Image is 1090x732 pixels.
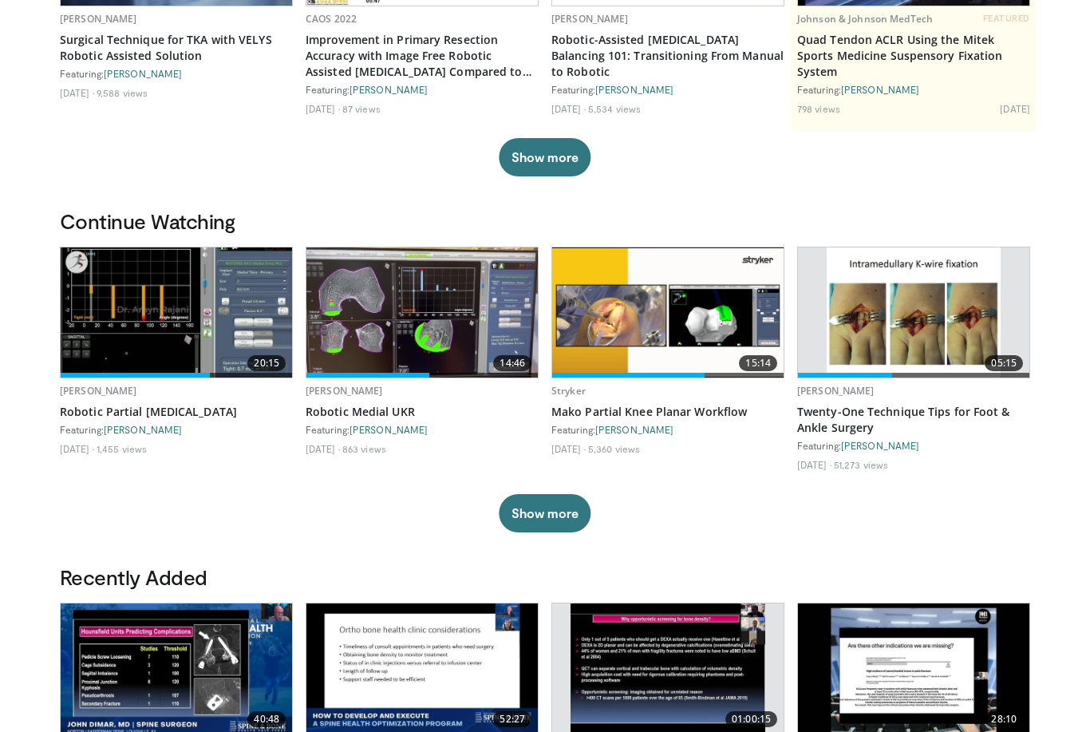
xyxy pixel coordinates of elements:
a: Improvement in Primary Resection Accuracy with Image Free Robotic Assisted [MEDICAL_DATA] Compare... [306,32,539,80]
a: [PERSON_NAME] [841,84,919,95]
li: 87 views [342,102,381,115]
li: [DATE] [1000,102,1030,115]
img: 38980ab9-fa67-41d0-8eb4-37d90bdf5d25.620x360_q85_upscale.jpg [306,247,538,378]
h3: Recently Added [60,564,1030,590]
span: 01:00:15 [725,711,777,727]
img: fcef0cf4-4a4e-41a9-a2d4-99fcdd615f2e.620x360_q85_upscale.jpg [61,247,292,378]
a: 05:15 [798,247,1029,378]
div: Featuring: [551,423,784,436]
img: 6702e58c-22b3-47ce-9497-b1c0ae175c4c.620x360_q85_upscale.jpg [827,247,1001,378]
div: Featuring: [306,83,539,96]
span: 20:15 [247,355,286,371]
li: [DATE] [60,86,94,99]
div: Featuring: [797,83,1030,96]
li: 51,273 views [834,458,888,471]
span: FEATURED [983,13,1030,24]
a: [PERSON_NAME] [551,12,629,26]
a: Robotic Medial UKR [306,404,539,420]
div: Featuring: [797,439,1030,452]
li: 9,588 views [97,86,148,99]
li: [DATE] [60,442,94,455]
li: [DATE] [306,442,340,455]
div: Featuring: [60,67,293,80]
button: Show more [499,138,590,176]
a: [PERSON_NAME] [60,384,137,398]
a: Stryker [551,384,586,398]
a: 14:46 [306,247,538,378]
a: [PERSON_NAME] [350,424,428,435]
span: 15:14 [739,355,777,371]
li: 5,534 views [588,102,641,115]
a: Surgical Technique for TKA with VELYS Robotic Assisted Solution [60,32,293,64]
li: 5,360 views [588,442,640,455]
a: [PERSON_NAME] [104,68,182,79]
a: Robotic Partial [MEDICAL_DATA] [60,404,293,420]
a: [PERSON_NAME] [797,384,875,398]
a: [PERSON_NAME] [595,424,673,435]
a: [PERSON_NAME] [104,424,182,435]
li: [DATE] [551,442,586,455]
a: 20:15 [61,247,292,378]
a: 15:14 [552,247,784,378]
a: [PERSON_NAME] [350,84,428,95]
a: Robotic-Assisted [MEDICAL_DATA] Balancing 101: Transitioning From Manual to Robotic [551,32,784,80]
a: Johnson & Johnson MedTech [797,12,933,26]
a: Mako Partial Knee Planar Workflow [551,404,784,420]
h3: Continue Watching [60,208,1030,234]
img: 0cd0e7ce-a91b-47bf-95aa-6fe6e00ada12.620x360_q85_upscale.jpg [552,247,784,378]
span: 28:10 [985,711,1023,727]
li: 863 views [342,442,386,455]
a: Quad Tendon ACLR Using the Mitek Sports Medicine Suspensory Fixation System [797,32,1030,80]
a: [PERSON_NAME] [595,84,673,95]
a: [PERSON_NAME] [306,384,383,398]
span: 40:48 [247,711,286,727]
div: Featuring: [306,423,539,436]
a: [PERSON_NAME] [60,12,137,26]
button: Show more [499,494,590,532]
li: 798 views [797,102,840,115]
li: [DATE] [551,102,586,115]
a: CAOS 2022 [306,12,357,26]
div: Featuring: [551,83,784,96]
div: Featuring: [60,423,293,436]
span: 05:15 [985,355,1023,371]
li: [DATE] [306,102,340,115]
a: Twenty-One Technique Tips for Foot & Ankle Surgery [797,404,1030,436]
a: [PERSON_NAME] [841,440,919,451]
li: 1,455 views [97,442,147,455]
span: 14:46 [493,355,531,371]
li: [DATE] [797,458,831,471]
span: 52:27 [493,711,531,727]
